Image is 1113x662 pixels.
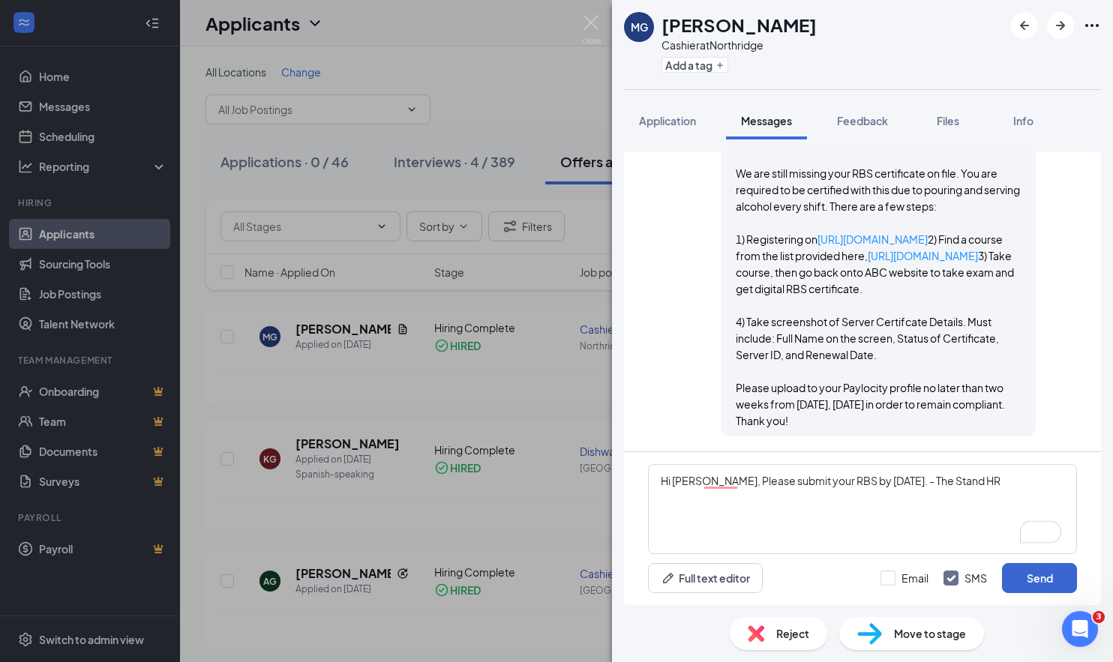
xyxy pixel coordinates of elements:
[1011,12,1038,39] button: ArrowLeftNew
[837,114,888,127] span: Feedback
[715,61,724,70] svg: Plus
[661,57,728,73] button: PlusAdd a tag
[661,12,817,37] h1: [PERSON_NAME]
[776,625,809,642] span: Reject
[648,563,763,593] button: Full text editorPen
[661,37,817,52] div: Cashier at Northridge
[1002,563,1077,593] button: Send
[1093,611,1105,623] span: 3
[1015,16,1033,34] svg: ArrowLeftNew
[1047,12,1074,39] button: ArrowRight
[639,114,696,127] span: Application
[741,114,792,127] span: Messages
[1051,16,1069,34] svg: ArrowRight
[1062,611,1098,647] iframe: Intercom live chat
[661,571,676,586] svg: Pen
[1013,114,1033,127] span: Info
[894,625,966,642] span: Move to stage
[937,114,959,127] span: Files
[1083,16,1101,34] svg: Ellipses
[631,19,648,34] div: MG
[868,249,978,262] a: [URL][DOMAIN_NAME]
[817,232,928,246] a: [URL][DOMAIN_NAME]
[648,464,1077,554] textarea: To enrich screen reader interactions, please activate Accessibility in Grammarly extension settings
